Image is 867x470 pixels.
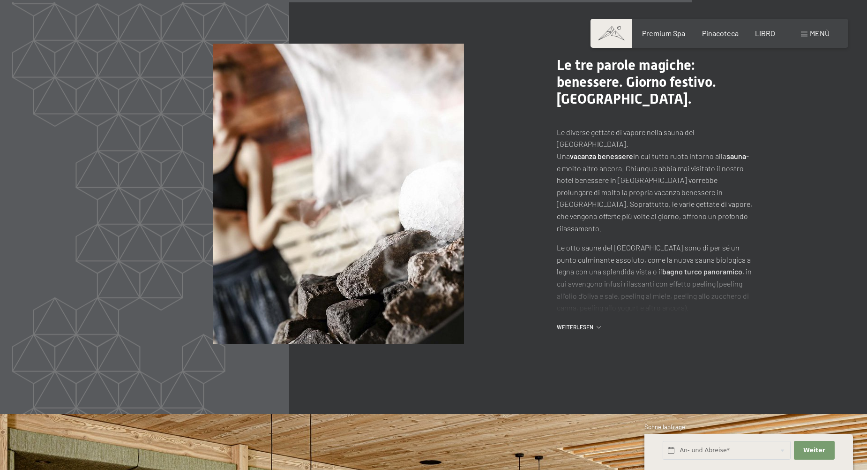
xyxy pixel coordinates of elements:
p: Le otto saune del [GEOGRAPHIC_DATA] sono di per sé un punto culminante assoluto, come la nuova sa... [557,242,754,314]
span: Schnellanfrage [644,423,685,431]
span: Weiterlesen [557,323,597,331]
span: Menù [810,29,830,38]
p: Le diverse gettate di vapore nella sauna del [GEOGRAPHIC_DATA]. Una in cui tutto ruota intorno al... [557,126,754,234]
button: Weiter [794,441,834,460]
a: Premium Spa [642,29,685,38]
strong: sauna [726,152,746,160]
span: Weiter [803,446,825,455]
img: Ein Wellness-Urlaub in Südtirol – 7.700 m² Spa, 10 Saunen [213,44,464,344]
span: Le tre parole magiche: benessere. Giorno festivo. [GEOGRAPHIC_DATA]. [557,57,716,107]
strong: vacanza benessere [570,152,633,160]
a: Pinacoteca [702,29,739,38]
a: LIBRO [755,29,775,38]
